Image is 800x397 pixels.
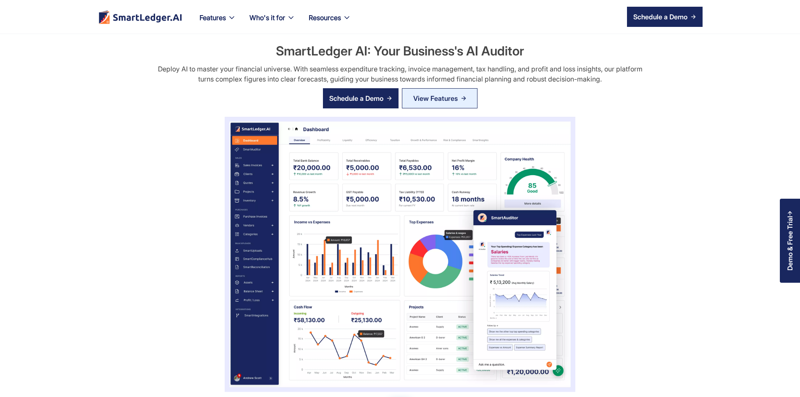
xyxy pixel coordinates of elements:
img: Arrow Right Blue [461,96,466,101]
a: Schedule a Demo [627,7,703,27]
a: Schedule a Demo [323,88,399,108]
a: home [98,10,183,24]
div: Resources [309,12,341,24]
div: Features [193,12,243,34]
div: Resources [302,12,358,34]
img: arrow right icon [691,14,696,19]
h2: SmartLedger AI: Your Business's AI Auditor [276,42,524,60]
img: arrow right icon [387,96,392,101]
div: Schedule a Demo [329,93,383,103]
div: View Features [413,92,458,105]
img: footer logo [98,10,183,24]
div: Who's it for [249,12,285,24]
div: Deploy AI to master your financial universe. With seamless expenditure tracking, invoice manageme... [152,64,648,84]
div: Schedule a Demo [633,12,687,22]
a: View Features [402,88,477,108]
div: Demo & Free Trial [786,216,794,271]
div: Features [199,12,226,24]
div: Who's it for [243,12,302,34]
